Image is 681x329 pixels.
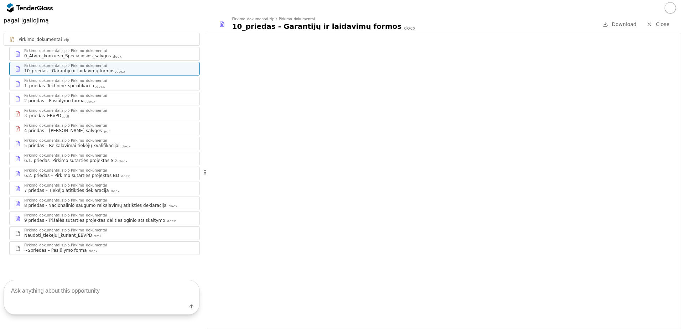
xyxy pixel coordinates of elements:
div: 6.1. priedas Pirkimo sutarties projektas SD [24,158,117,163]
a: Pirkimo_dokumentai.zip [4,33,200,46]
div: 5 priedas – Reikalavimai tiekėjų kvalifikacijai [24,143,120,148]
div: Pirkimo_dokumentai [71,49,107,53]
div: Pirkimo_dokumentai [71,79,107,83]
div: .docx [88,249,98,254]
div: Pirkimo_dokumentai [71,169,107,172]
a: Pirkimo_dokumentai.zipPirkimo_dokumentai6.2. priedas – Pirkimo sutarties projektas BD.docx [9,167,200,180]
div: .docx [109,189,120,194]
div: .pdf [103,129,110,134]
div: ~$priedas – Pasiūlymo forma [24,247,87,253]
div: 9 priedas - Trišalės sutarties projektas dėl tiesioginio atsiskaitymo [24,218,165,223]
div: Pirkimo_dokumentai [19,37,62,42]
div: Pirkimo_dokumentai.zip [24,94,67,98]
a: Pirkimo_dokumentai.zipPirkimo_dokumentai4 priedas – [PERSON_NAME] sąlygos.pdf [9,122,200,135]
div: .docx [118,159,128,164]
div: Pirkimo_dokumentai [71,214,107,217]
a: Pirkimo_dokumentai.zipPirkimo_dokumentai1_priedas_Techninė_specifikacija.docx [9,77,200,90]
div: Pirkimo_dokumentai [71,244,107,247]
p: pagal įgaliojimą [4,16,200,26]
div: .docx [120,144,131,149]
a: Pirkimo_dokumentai.zipPirkimo_dokumentai0_Atviro_konkurso_Specialiosios_sąlygos.docx [9,47,200,61]
div: Pirkimo_dokumentai.zip [232,17,275,21]
div: .docx [166,219,176,224]
div: .docx [95,84,105,89]
a: Pirkimo_dokumentai.zipPirkimo_dokumentai9 priedas - Trišalės sutarties projektas dėl tiesioginio ... [9,211,200,225]
div: Pirkimo_dokumentai.zip [24,79,67,83]
div: 2 priedas – Pasiūlymo forma [24,98,84,104]
div: .docx [402,25,416,31]
span: Download [612,21,636,27]
div: Pirkimo_dokumentai [71,124,107,127]
div: Pirkimo_dokumentai.zip [24,214,67,217]
div: Pirkimo_dokumentai.zip [24,229,67,232]
div: .docx [115,69,125,74]
span: Close [656,21,669,27]
div: Pirkimo_dokumentai.zip [24,169,67,172]
div: Pirkimo_dokumentai.zip [24,49,67,53]
a: Download [600,20,639,29]
div: Naudoti_tiekejui_kuriant_EBVPD [24,233,92,238]
div: .docx [167,204,178,209]
div: 8 priedas - Nacionalinio saugumo reikalavimų atitikties deklaracija [24,203,167,208]
a: Pirkimo_dokumentai.zipPirkimo_dokumentai10_priedas - Garantijų ir laidavimų formos.docx [9,62,200,75]
a: Close [642,20,674,29]
div: 6.2. priedas – Pirkimo sutarties projektas BD [24,173,119,178]
div: Pirkimo_dokumentai [71,109,107,113]
div: Pirkimo_dokumentai [71,199,107,202]
div: Pirkimo_dokumentai.zip [24,124,67,127]
div: 1_priedas_Techninė_specifikacija [24,83,94,89]
div: Pirkimo_dokumentai.zip [24,184,67,187]
div: Pirkimo_dokumentai.zip [24,64,67,68]
div: Pirkimo_dokumentai [71,139,107,142]
div: Pirkimo_dokumentai.zip [24,199,67,202]
div: 0_Atviro_konkurso_Specialiosios_sąlygos [24,53,111,59]
a: Pirkimo_dokumentai.zipPirkimo_dokumentai2 priedas – Pasiūlymo forma.docx [9,92,200,105]
div: .docx [85,99,95,104]
div: 3_priedas_EBVPD [24,113,61,119]
a: Pirkimo_dokumentai.zipPirkimo_dokumentai3_priedas_EBVPD.pdf [9,107,200,120]
div: Pirkimo_dokumentai [279,17,315,21]
div: 4 priedas – [PERSON_NAME] sąlygos [24,128,102,134]
a: Pirkimo_dokumentai.zipPirkimo_dokumentai6.1. priedas Pirkimo sutarties projektas SD.docx [9,152,200,165]
a: Pirkimo_dokumentai.zipPirkimo_dokumentaiNaudoti_tiekejui_kuriant_EBVPD.xml [9,226,200,240]
div: Pirkimo_dokumentai [71,184,107,187]
a: Pirkimo_dokumentai.zipPirkimo_dokumentai5 priedas – Reikalavimai tiekėjų kvalifikacijai.docx [9,137,200,150]
div: .docx [111,54,122,59]
div: Pirkimo_dokumentai.zip [24,109,67,113]
div: Pirkimo_dokumentai.zip [24,154,67,157]
div: Pirkimo_dokumentai [71,229,107,232]
div: .pdf [62,114,69,119]
div: .zip [63,38,69,42]
div: Pirkimo_dokumentai [71,94,107,98]
div: .xml [93,234,101,239]
div: 10_priedas - Garantijų ir laidavimų formos [232,21,402,31]
div: Pirkimo_dokumentai [71,64,107,68]
div: 7 priedas – Tiekėjo atitikties deklaracija [24,188,109,193]
div: Pirkimo_dokumentai.zip [24,139,67,142]
a: Pirkimo_dokumentai.zipPirkimo_dokumentai~$priedas – Pasiūlymo forma.docx [9,241,200,255]
div: 10_priedas - Garantijų ir laidavimų formos [24,68,114,74]
a: Pirkimo_dokumentai.zipPirkimo_dokumentai8 priedas - Nacionalinio saugumo reikalavimų atitikties d... [9,197,200,210]
div: .docx [120,174,130,179]
div: Pirkimo_dokumentai.zip [24,244,67,247]
div: Pirkimo_dokumentai [71,154,107,157]
a: Pirkimo_dokumentai.zipPirkimo_dokumentai7 priedas – Tiekėjo atitikties deklaracija.docx [9,182,200,195]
